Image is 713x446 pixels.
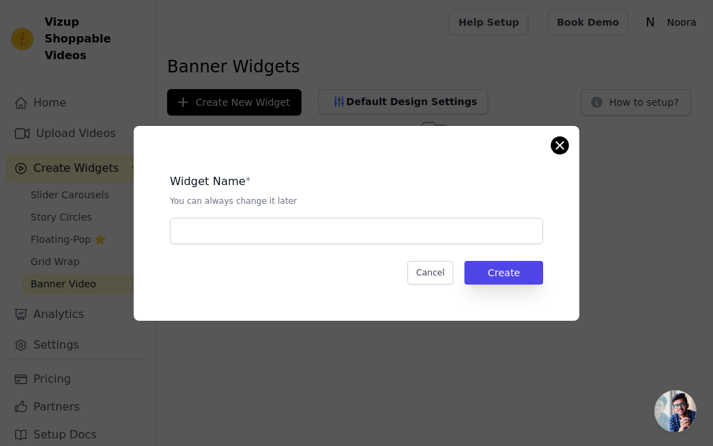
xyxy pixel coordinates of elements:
[655,390,696,432] a: Open chat
[551,137,568,154] button: Close modal
[407,261,454,285] button: Cancel
[170,173,246,190] legend: Widget Name
[170,196,543,207] p: You can always change it later
[464,261,543,285] button: Create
